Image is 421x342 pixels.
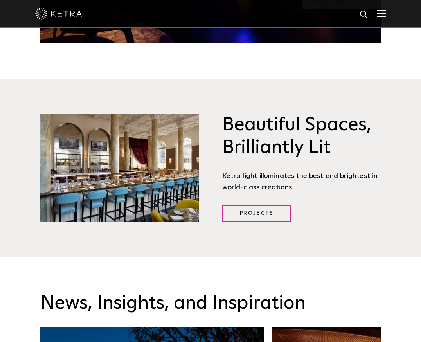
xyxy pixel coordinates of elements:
[377,10,386,17] img: Hamburger%20Nav.svg
[35,8,82,20] img: ketra-logo-2019-white
[40,114,199,222] img: Brilliantly Lit@2x
[222,171,381,193] div: Ketra light illuminates the best and brightest in world-class creations.
[40,292,381,315] h3: News, Insights, and Inspiration
[222,114,381,159] h3: Beautiful Spaces, Brilliantly Lit
[222,205,291,222] a: Projects
[359,10,369,20] img: search icon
